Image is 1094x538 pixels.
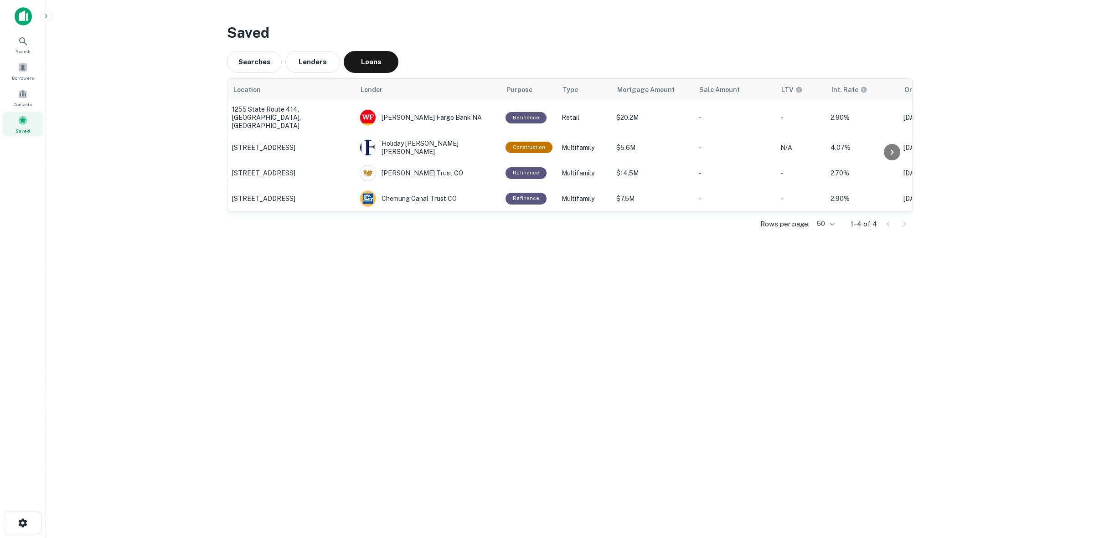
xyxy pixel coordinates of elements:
[831,113,894,123] p: 2.90%
[562,168,607,178] p: Multifamily
[562,194,607,204] p: Multifamily
[227,51,282,73] button: Searches
[3,85,43,110] a: Contacts
[506,112,547,123] div: This loan purpose was for refinancing
[355,79,501,101] th: Lender
[616,168,689,178] p: $14.5M
[760,219,810,230] p: Rows per page:
[15,7,32,26] img: capitalize-icon.png
[780,194,821,204] p: -
[698,194,771,204] p: -
[506,142,552,153] div: This loan purpose was for construction
[12,74,34,82] span: Borrowers
[851,219,877,230] p: 1–4 of 4
[831,168,894,178] p: 2.70%
[776,79,826,101] th: LTVs displayed on the website are for informational purposes only and may be reported incorrectly...
[360,109,496,126] div: [PERSON_NAME] Fargo Bank NA
[360,139,496,156] div: Holiday [PERSON_NAME] [PERSON_NAME]
[506,167,547,179] div: This loan purpose was for refinancing
[15,48,31,55] span: Search
[15,127,30,134] span: Saved
[617,84,675,95] span: Mortgage Amount
[813,217,836,231] div: 50
[501,79,557,101] th: Purpose
[232,143,351,152] p: [STREET_ADDRESS]
[360,190,496,207] div: Chemung Canal Trust CO
[831,143,894,153] p: 4.07%
[227,22,913,44] h3: Saved
[780,113,821,123] p: -
[781,85,803,95] div: LTVs displayed on the website are for informational purposes only and may be reported incorrectly...
[831,85,858,95] h6: Int. Rate
[506,193,547,204] div: This loan purpose was for refinancing
[562,84,578,95] span: Type
[780,168,821,178] p: -
[360,140,376,155] img: picture
[232,195,351,203] p: [STREET_ADDRESS]
[562,113,607,123] p: Retail
[232,105,351,130] p: 1255 State Route 414, [GEOGRAPHIC_DATA], [GEOGRAPHIC_DATA]
[616,143,689,153] p: $5.6M
[344,51,398,73] button: Loans
[612,79,694,101] th: Mortgage Amount
[616,194,689,204] p: $7.5M
[3,32,43,57] a: Search
[360,191,376,206] img: picture
[360,110,376,125] img: picture
[616,113,689,123] p: $20.2M
[831,194,894,204] p: 2.90%
[360,165,496,181] div: [PERSON_NAME] Trust CO
[698,143,771,153] p: -
[831,85,867,95] div: The interest rates displayed on the website are for informational purposes only and may be report...
[14,101,32,108] span: Contacts
[3,112,43,136] a: Saved
[699,84,740,95] span: Sale Amount
[360,165,376,181] img: picture
[232,169,351,177] p: [STREET_ADDRESS]
[361,84,382,95] span: Lender
[562,143,607,153] p: Multifamily
[1048,465,1094,509] iframe: Chat Widget
[826,79,899,101] th: The interest rates displayed on the website are for informational purposes only and may be report...
[3,59,43,83] a: Borrowers
[781,85,794,95] h6: LTV
[698,113,771,123] p: -
[233,84,261,95] span: Location
[694,79,776,101] th: Sale Amount
[506,84,532,95] span: Purpose
[780,143,821,153] p: N/A
[557,79,612,101] th: Type
[227,79,355,101] th: Location
[285,51,340,73] button: Lenders
[698,168,771,178] p: -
